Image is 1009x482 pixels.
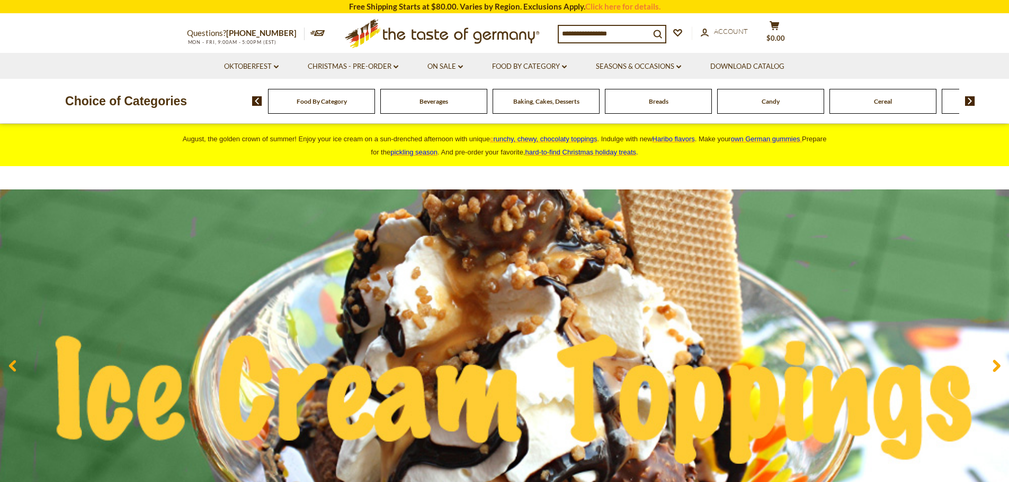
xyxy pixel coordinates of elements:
[525,148,638,156] span: .
[187,26,305,40] p: Questions?
[224,61,279,72] a: Oktoberfest
[525,148,637,156] a: hard-to-find Christmas holiday treats
[965,96,975,106] img: next arrow
[701,26,748,38] a: Account
[427,61,463,72] a: On Sale
[226,28,297,38] a: [PHONE_NUMBER]
[308,61,398,72] a: Christmas - PRE-ORDER
[731,135,800,143] span: own German gummies
[490,135,597,143] a: crunchy, chewy, chocolaty toppings
[419,97,448,105] a: Beverages
[874,97,892,105] a: Cereal
[183,135,827,156] span: August, the golden crown of summer! Enjoy your ice cream on a sun-drenched afternoon with unique ...
[252,96,262,106] img: previous arrow
[710,61,784,72] a: Download Catalog
[714,27,748,35] span: Account
[390,148,437,156] a: pickling season
[731,135,802,143] a: own German gummies.
[653,135,695,143] a: Haribo flavors
[766,34,785,42] span: $0.00
[585,2,660,11] a: Click here for details.
[596,61,681,72] a: Seasons & Occasions
[759,21,791,47] button: $0.00
[762,97,780,105] a: Candy
[187,39,277,45] span: MON - FRI, 9:00AM - 5:00PM (EST)
[493,135,597,143] span: runchy, chewy, chocolaty toppings
[297,97,347,105] a: Food By Category
[492,61,567,72] a: Food By Category
[513,97,579,105] a: Baking, Cakes, Desserts
[649,97,668,105] a: Breads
